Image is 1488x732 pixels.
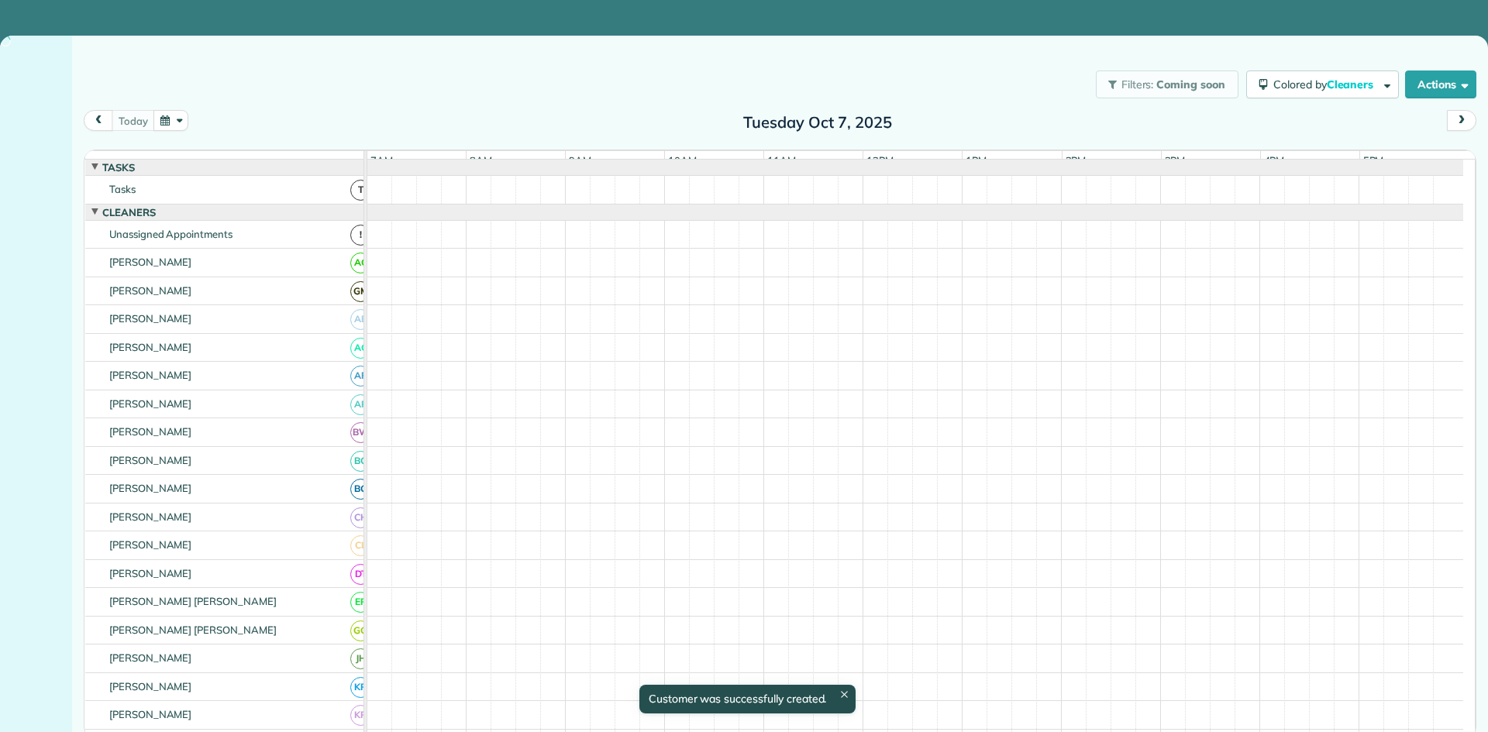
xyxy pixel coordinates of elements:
[112,110,154,131] button: today
[106,624,280,636] span: [PERSON_NAME] [PERSON_NAME]
[106,369,195,381] span: [PERSON_NAME]
[350,180,371,201] span: T
[106,651,195,664] span: [PERSON_NAME]
[350,253,371,273] span: AC
[106,397,195,410] span: [PERSON_NAME]
[350,338,371,359] span: AC
[350,507,371,528] span: CH
[350,451,371,472] span: BC
[566,154,594,167] span: 9am
[1121,77,1154,91] span: Filters:
[1273,77,1379,91] span: Colored by
[1162,154,1189,167] span: 3pm
[106,256,195,268] span: [PERSON_NAME]
[1261,154,1288,167] span: 4pm
[963,154,990,167] span: 1pm
[721,114,914,131] h2: Tuesday Oct 7, 2025
[106,425,195,438] span: [PERSON_NAME]
[106,680,195,692] span: [PERSON_NAME]
[467,154,495,167] span: 8am
[350,366,371,387] span: AF
[106,183,139,195] span: Tasks
[1246,70,1399,98] button: Colored byCleaners
[106,341,195,353] span: [PERSON_NAME]
[99,206,159,218] span: Cleaners
[99,161,138,174] span: Tasks
[350,535,371,556] span: CL
[106,708,195,720] span: [PERSON_NAME]
[106,312,195,325] span: [PERSON_NAME]
[350,422,371,443] span: BW
[106,538,195,551] span: [PERSON_NAME]
[1405,70,1476,98] button: Actions
[106,284,195,297] span: [PERSON_NAME]
[106,567,195,579] span: [PERSON_NAME]
[367,154,396,167] span: 7am
[350,225,371,246] span: !
[84,110,113,131] button: prev
[1156,77,1226,91] span: Coming soon
[1063,154,1090,167] span: 2pm
[350,620,371,641] span: GG
[1360,154,1387,167] span: 5pm
[639,685,856,713] div: Customer was successfully created.
[863,154,897,167] span: 12pm
[350,592,371,613] span: EP
[350,564,371,585] span: DT
[106,228,236,240] span: Unassigned Appointments
[350,677,371,698] span: KR
[1327,77,1376,91] span: Cleaners
[764,154,799,167] span: 11am
[350,479,371,500] span: BG
[350,705,371,726] span: KR
[106,510,195,523] span: [PERSON_NAME]
[1447,110,1476,131] button: next
[350,648,371,669] span: JH
[106,454,195,466] span: [PERSON_NAME]
[350,281,371,302] span: GM
[665,154,700,167] span: 10am
[350,394,371,415] span: AF
[350,309,371,330] span: AB
[106,482,195,494] span: [PERSON_NAME]
[106,595,280,607] span: [PERSON_NAME] [PERSON_NAME]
